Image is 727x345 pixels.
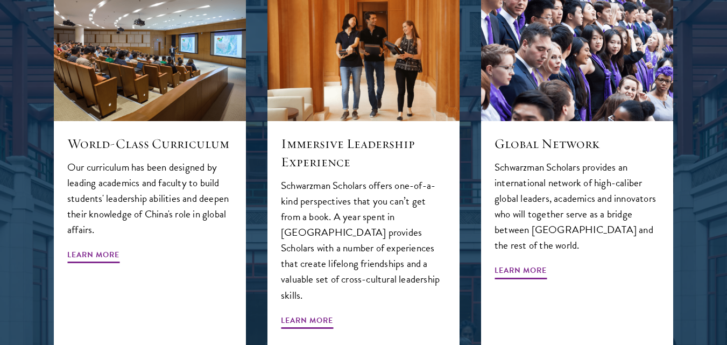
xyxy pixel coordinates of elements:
p: Our curriculum has been designed by leading academics and faculty to build students' leadership a... [67,159,232,237]
p: Schwarzman Scholars provides an international network of high-caliber global leaders, academics a... [495,159,660,253]
h5: Global Network [495,135,660,153]
h5: Immersive Leadership Experience [281,135,446,171]
span: Learn More [67,248,119,265]
span: Learn More [281,314,333,330]
p: Schwarzman Scholars offers one-of-a-kind perspectives that you can’t get from a book. A year spen... [281,178,446,303]
h5: World-Class Curriculum [67,135,232,153]
span: Learn More [495,264,547,280]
